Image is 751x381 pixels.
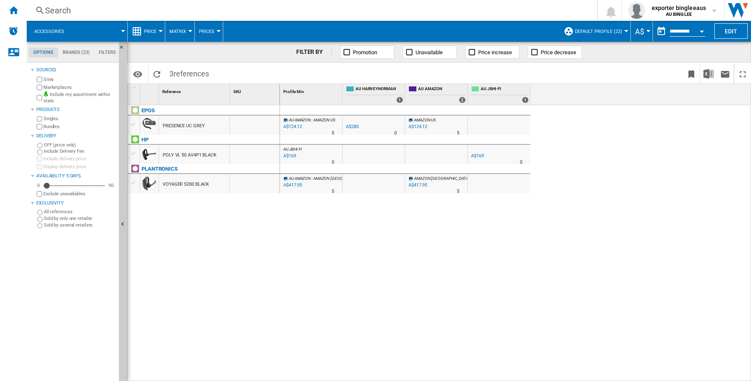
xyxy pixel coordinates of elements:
[144,21,161,42] button: Price
[340,45,394,59] button: Promotion
[289,176,311,181] span: AU AMAZON
[717,64,733,83] button: Send this report by email
[37,77,42,82] input: Sites
[37,93,42,103] input: Include my assortment within stats
[332,187,334,196] div: Delivery Time : 5 days
[37,191,42,197] input: Display delivery price
[666,12,692,17] b: AU BINGLEE
[34,21,73,42] button: Accessories
[36,200,116,207] div: Exclusivity
[296,48,332,56] div: FILTER BY
[44,209,116,215] label: All references
[407,84,467,105] div: AU AMAZON 2 offers sold by AU AMAZON
[522,97,529,103] div: 1 offers sold by AU JBHI-FI
[199,29,214,34] span: Prices
[631,21,653,42] md-menu: Currency
[414,176,470,181] span: AMAZON [GEOGRAPHIC_DATA]
[408,182,427,188] div: A$417.95
[43,182,105,190] md-slider: Availability
[43,156,116,162] label: Include delivery price
[36,173,116,179] div: Availability 5 Days
[119,42,129,57] button: Hide
[37,124,42,129] input: Bundles
[653,23,670,40] button: md-calendar
[520,158,522,167] div: Delivery Time : 0 day
[541,49,576,56] span: Price decrease
[282,84,342,97] div: Sort None
[58,48,94,58] md-tab-item: Brands (23)
[162,89,181,94] span: Reference
[635,21,648,42] button: A$
[470,152,484,160] div: A$169
[43,116,116,122] label: Singles
[199,21,219,42] button: Prices
[37,156,42,161] input: Include delivery price
[407,123,427,131] div: A$124.12
[169,21,190,42] button: Matrix
[407,181,427,189] div: A$417.95
[43,124,116,130] label: Bundles
[282,152,296,160] div: Last updated : Monday, 8 September 2025 03:07
[652,4,706,12] span: exporter bingleeaus
[694,23,709,38] button: Open calendar
[457,187,459,196] div: Delivery Time : 5 days
[734,64,751,83] button: Maximize
[635,27,644,36] span: A$
[289,118,311,122] span: AU AMAZON
[142,84,159,97] div: Sort None
[469,84,530,105] div: AU JBHI-FI 1 offers sold by AU JBHI-FI
[163,116,204,136] div: PRESENCE UC GREY
[45,5,575,16] div: Search
[332,158,334,167] div: Delivery Time : 0 day
[43,91,48,96] img: mysite-bg-18x18.png
[44,215,116,222] label: Sold by only one retailer
[37,116,42,122] input: Singles
[43,84,116,91] label: Marketplaces
[106,182,116,189] div: 90
[141,164,178,174] div: Click to filter on that brand
[465,45,519,59] button: Price increase
[481,86,529,93] span: AU JBHI-FI
[345,123,359,131] div: A$280
[232,84,280,97] div: Sort None
[575,21,626,42] button: Default profile (22)
[282,84,342,97] div: Profile Min Sort None
[169,29,186,34] span: Matrix
[396,97,403,103] div: 1 offers sold by AU HARVEYNORMAN
[416,49,443,56] span: Unavailable
[37,149,43,155] input: Include Delivery Fee
[35,182,42,189] div: 0
[312,118,335,122] span: : AMAZON US
[459,97,466,103] div: 2 offers sold by AU AMAZON
[457,129,459,137] div: Delivery Time : 5 days
[163,175,209,194] div: VOYAGER 5200 BLACK
[344,84,405,105] div: AU HARVEYNORMAN 1 offers sold by AU HARVEYNORMAN
[37,223,43,229] input: Sold by several retailers
[36,133,116,139] div: Delivery
[36,67,116,73] div: Sources
[355,86,403,93] span: AU HARVEYNORMAN
[282,181,302,189] div: Last updated : Sunday, 7 September 2025 22:31
[283,89,304,94] span: Profile Min
[353,49,377,56] span: Promotion
[414,118,436,122] span: AMAZON US
[34,29,64,34] span: Accessories
[43,76,116,83] label: Sites
[418,86,466,93] span: AU AMAZON
[129,66,146,81] button: Options
[165,64,213,81] span: 3
[144,29,156,34] span: Price
[43,191,116,197] label: Exclude unavailables
[471,153,484,159] div: A$169
[29,48,58,58] md-tab-item: Options
[44,142,116,148] label: OFF (price only)
[37,210,43,215] input: All references
[132,21,161,42] div: Price
[232,84,280,97] div: SKU Sort None
[37,164,42,169] input: Display delivery price
[43,164,116,170] label: Display delivery price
